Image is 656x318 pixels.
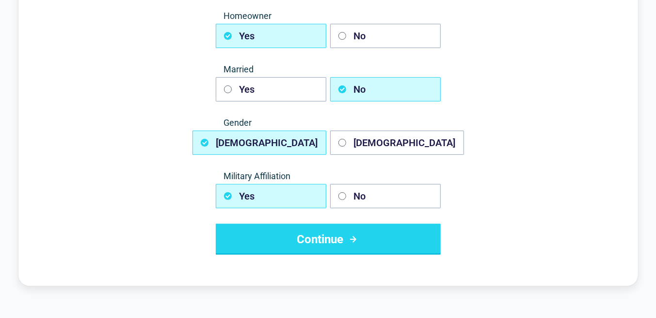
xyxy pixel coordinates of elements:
[216,224,441,255] button: Continue
[216,117,441,129] span: Gender
[330,131,464,155] button: [DEMOGRAPHIC_DATA]
[216,77,326,101] button: Yes
[216,184,326,208] button: Yes
[216,24,326,48] button: Yes
[216,10,441,22] span: Homeowner
[330,77,441,101] button: No
[192,131,326,155] button: [DEMOGRAPHIC_DATA]
[216,170,441,182] span: Military Affiliation
[216,64,441,75] span: Married
[330,184,441,208] button: No
[330,24,441,48] button: No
